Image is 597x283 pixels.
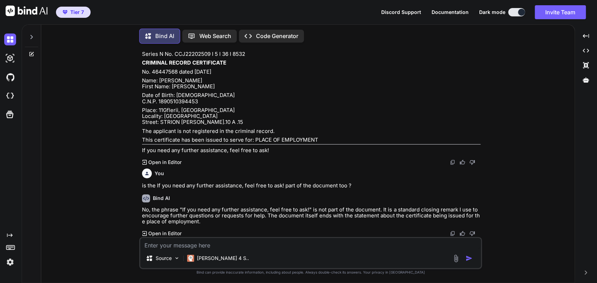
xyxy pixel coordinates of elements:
img: copy [450,231,455,236]
p: Date of Birth: [DEMOGRAPHIC_DATA] C.N.P. 1890510394453 [142,92,481,104]
p: Series N No. CCJ22202509 I 5 l 36 I 8532 [142,51,481,57]
p: If you need any further assistance, feel free to ask! [142,147,481,153]
p: This certificate has been issued to serve for: PLACE OF EMPLOYMENT [142,137,481,143]
img: cloudideIcon [4,90,16,102]
img: darkChat [4,33,16,45]
p: [PERSON_NAME] 4 S.. [197,255,249,262]
p: Bind can provide inaccurate information, including about people. Always double-check its answers.... [139,270,482,275]
h6: You [155,170,164,177]
img: copy [450,159,455,165]
img: githubDark [4,71,16,83]
p: No, the phrase "If you need any further assistance, feel free to ask!" is not part of the documen... [142,207,481,225]
button: Discord Support [381,9,421,15]
p: No. 46447568 dated [DATE] [142,69,481,75]
button: Invite Team [535,5,586,19]
img: Bind AI [6,6,48,16]
p: is the If you need any further assistance, feel free to ask! part of the document too ? [142,183,481,188]
p: The applicant is not registered in the criminal record. [142,128,481,134]
img: icon [465,255,472,262]
span: Tier 7 [70,9,84,16]
img: like [460,159,465,165]
p: Web Search [199,33,231,39]
h6: Bind AI [153,195,170,202]
p: Place: 11Gflerii, [GEOGRAPHIC_DATA] Locality: [GEOGRAPHIC_DATA] Street: STRION [PERSON_NAME].10 A... [142,107,481,125]
p: Open in Editor [148,159,182,166]
p: Source [156,255,172,262]
p: Code Generator [256,33,298,39]
strong: CRIMINAL RECORD CERTIFICATE [142,59,226,66]
button: Documentation [432,9,469,15]
p: Open in Editor [148,230,182,237]
img: attachment [452,254,460,262]
img: dislike [469,159,475,165]
img: like [460,231,465,236]
p: Name: [PERSON_NAME] First Name: [PERSON_NAME] [142,77,481,90]
img: darkAi-studio [4,52,16,64]
img: premium [63,10,67,14]
img: settings [4,256,16,268]
img: dislike [469,231,475,236]
img: Pick Models [174,255,180,261]
p: Bind AI [155,33,174,39]
span: Dark mode [479,9,505,16]
button: premiumTier 7 [56,7,91,18]
img: Claude 4 Sonnet [187,255,194,262]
